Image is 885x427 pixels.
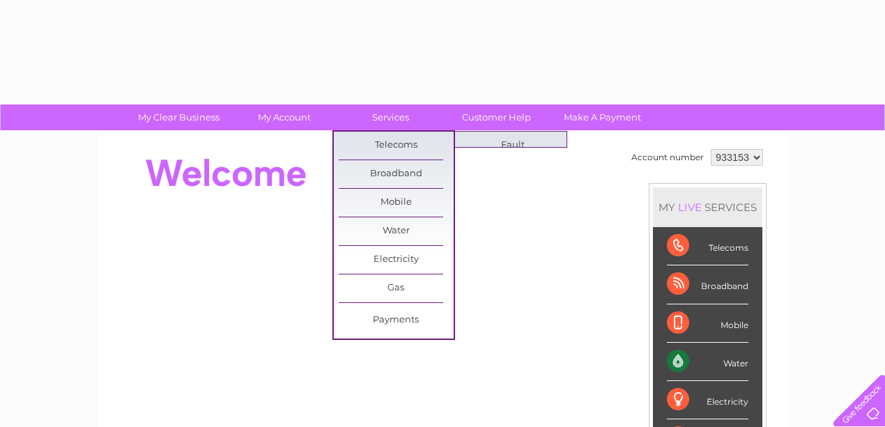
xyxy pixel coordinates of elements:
a: Telecoms [339,132,454,160]
a: Broadband [339,160,454,188]
a: My Account [227,104,342,130]
a: My Clear Business [121,104,236,130]
a: Services [333,104,448,130]
div: Telecoms [667,227,748,265]
a: Payments [339,306,454,334]
a: Mobile [339,189,454,217]
a: Make A Payment [545,104,660,130]
a: Electricity [339,246,454,274]
td: Account number [628,146,707,169]
a: Customer Help [439,104,554,130]
a: Water [339,217,454,245]
a: Gas [339,274,454,302]
a: Fault [456,132,571,160]
div: Electricity [667,381,748,419]
div: Mobile [667,304,748,343]
div: LIVE [675,201,705,214]
div: Water [667,343,748,381]
div: MY SERVICES [653,187,762,227]
div: Broadband [667,265,748,304]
